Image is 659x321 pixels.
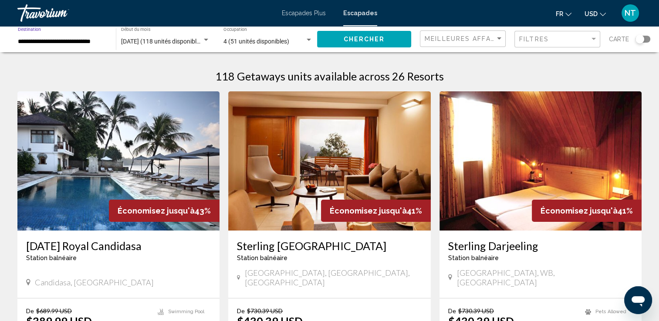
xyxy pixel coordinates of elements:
span: Économisez jusqu'à [330,206,407,215]
span: 4 (51 unités disponibles) [223,38,289,45]
h1: 118 Getaways units available across 26 Resorts [215,70,444,83]
button: Changer de devise [585,7,606,20]
mat-select: Trier par [425,35,503,43]
span: Station balnéaire [448,254,499,261]
span: Swimming Pool [168,309,204,314]
span: Pets Allowed [595,309,626,314]
a: Sterling Darjeeling [448,239,633,252]
span: [GEOGRAPHIC_DATA], WB, [GEOGRAPHIC_DATA] [456,268,633,287]
button: Menu utilisateur [619,4,642,22]
span: Chercher [344,36,385,43]
img: 3108I01L.jpg [439,91,642,231]
span: NT [625,9,636,17]
span: Économisez jusqu'à [541,206,618,215]
span: De [237,307,245,314]
span: Économisez jusqu'à [118,206,195,215]
button: Chercher [317,31,411,47]
span: Fr [556,10,563,17]
span: De [448,307,456,314]
a: Travorium [17,4,273,22]
div: 43% [109,200,220,222]
span: USD [585,10,598,17]
span: [GEOGRAPHIC_DATA], [GEOGRAPHIC_DATA], [GEOGRAPHIC_DATA] [245,268,422,287]
span: Station balnéaire [237,254,287,261]
span: Filtres [519,36,549,43]
button: Changer la langue [556,7,571,20]
a: Escapades Plus [282,10,326,17]
a: [DATE] Royal Candidasa [26,239,211,252]
span: De [26,307,34,314]
iframe: Bouton de lancement de la fenêtre de messagerie [624,286,652,314]
a: Sterling [GEOGRAPHIC_DATA] [237,239,422,252]
div: 41% [321,200,431,222]
span: $730.39 USD [458,307,494,314]
span: Carte [609,33,629,45]
span: $689.99 USD [36,307,72,314]
span: Candidasa, [GEOGRAPHIC_DATA] [35,278,154,287]
div: 41% [532,200,642,222]
span: Meilleures affaires [425,35,507,42]
a: Escapades [343,10,377,17]
img: 3111I01X.jpg [228,91,430,231]
img: 3968E01L.jpg [17,91,220,231]
span: [DATE] (118 unités disponibles) [121,38,205,45]
span: Station balnéaire [26,254,77,261]
button: Filtre [514,30,600,48]
span: $730.39 USD [247,307,283,314]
